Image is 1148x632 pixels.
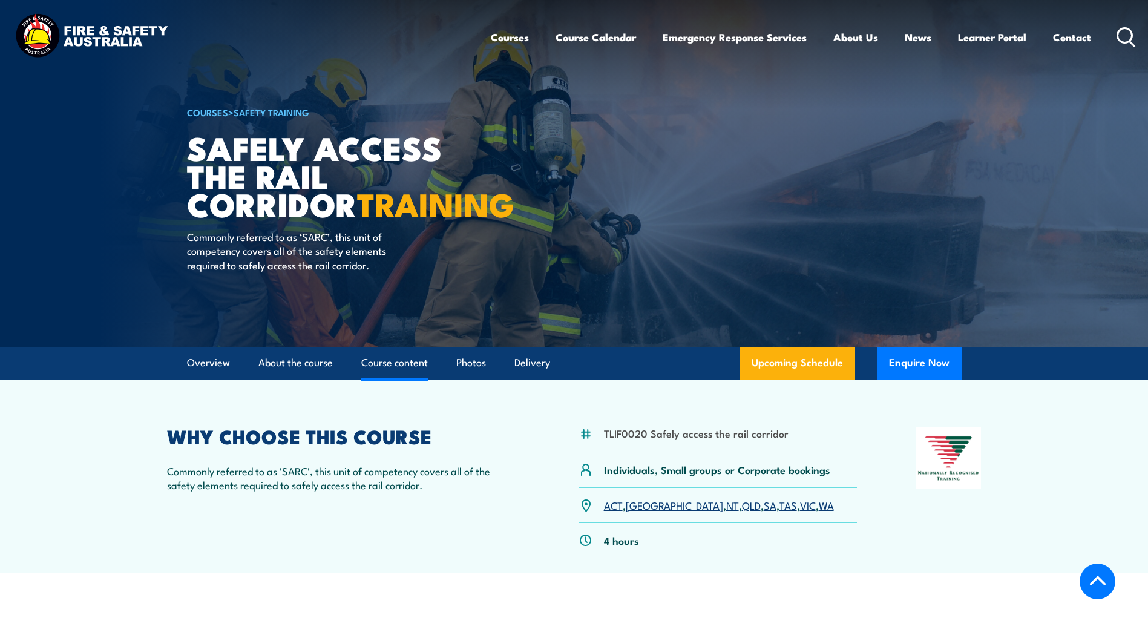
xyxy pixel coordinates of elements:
p: Commonly referred to as 'SARC', this unit of competency covers all of the safety elements require... [167,464,520,492]
a: Courses [491,21,529,53]
a: SA [764,498,776,512]
img: Nationally Recognised Training logo. [916,427,982,489]
button: Enquire Now [877,347,962,380]
a: News [905,21,931,53]
h2: WHY CHOOSE THIS COURSE [167,427,520,444]
a: WA [819,498,834,512]
a: Contact [1053,21,1091,53]
p: , , , , , , , [604,498,834,512]
a: COURSES [187,105,228,119]
a: ACT [604,498,623,512]
p: Individuals, Small groups or Corporate bookings [604,462,830,476]
strong: TRAINING [357,178,514,228]
a: Learner Portal [958,21,1026,53]
a: [GEOGRAPHIC_DATA] [626,498,723,512]
a: Course content [361,347,428,379]
a: About the course [258,347,333,379]
a: Overview [187,347,230,379]
a: Emergency Response Services [663,21,807,53]
a: Photos [456,347,486,379]
p: 4 hours [604,533,639,547]
a: Delivery [514,347,550,379]
h6: > [187,105,486,119]
a: VIC [800,498,816,512]
a: Safety Training [234,105,309,119]
a: About Us [833,21,878,53]
a: Upcoming Schedule [740,347,855,380]
a: Course Calendar [556,21,636,53]
a: NT [726,498,739,512]
h1: Safely Access the Rail Corridor [187,133,486,218]
li: TLIF0020 Safely access the rail corridor [604,426,789,440]
p: Commonly referred to as ‘SARC’, this unit of competency covers all of the safety elements require... [187,229,408,272]
a: QLD [742,498,761,512]
a: TAS [779,498,797,512]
